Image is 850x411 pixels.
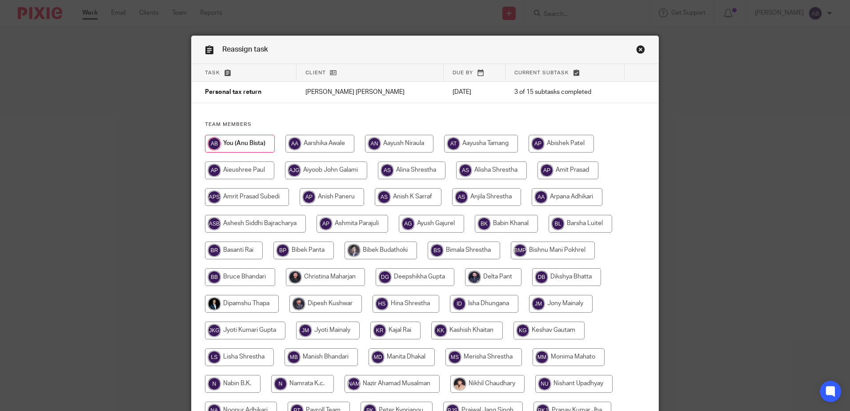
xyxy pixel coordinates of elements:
span: Due by [453,70,473,75]
span: Client [305,70,326,75]
h4: Team members [205,121,645,128]
span: Task [205,70,220,75]
td: 3 of 15 subtasks completed [505,82,625,103]
p: [PERSON_NAME] [PERSON_NAME] [305,88,435,97]
span: Reassign task [222,46,268,53]
a: Close this dialog window [636,45,645,57]
p: [DATE] [453,88,497,97]
span: Personal tax return [205,89,261,96]
span: Current subtask [514,70,569,75]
